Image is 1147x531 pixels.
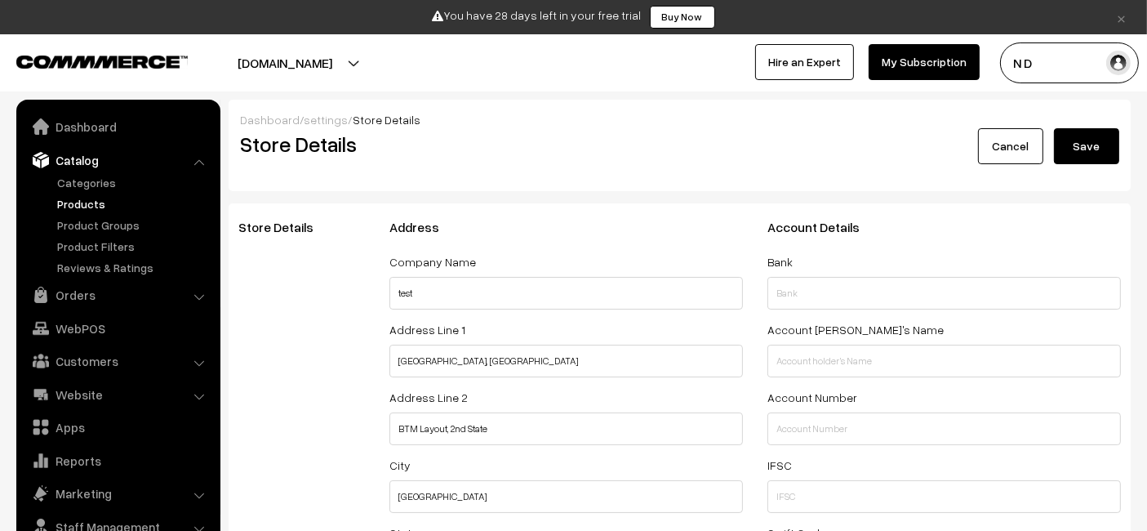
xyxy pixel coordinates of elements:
input: Company Name [389,277,743,310]
a: × [1110,7,1132,27]
input: IFSC [767,480,1121,513]
a: Catalog [20,145,215,175]
span: Account Details [767,219,879,235]
input: City [389,480,743,513]
a: Product Filters [53,238,215,255]
a: Reviews & Ratings [53,259,215,276]
a: Dashboard [240,113,300,127]
img: user [1106,51,1131,75]
h2: Store Details [240,132,668,157]
a: Product Groups [53,216,215,234]
a: Dashboard [20,112,215,141]
a: Orders [20,280,215,310]
a: Website [20,380,215,409]
label: IFSC [767,457,792,474]
a: Hire an Expert [755,44,854,80]
label: Address Line 2 [389,389,468,406]
a: COMMMERCE [16,51,159,70]
input: Account Number [767,413,1121,445]
a: settings [304,113,348,127]
a: WebPOS [20,314,215,343]
div: / / [240,111,1119,128]
span: Address [389,219,459,235]
span: Store Details [238,219,333,235]
a: Reports [20,446,215,475]
label: Address Line 1 [389,321,465,338]
a: Marketing [20,479,215,508]
img: COMMMERCE [16,56,188,68]
input: Address Line2 [389,413,743,445]
input: Bank [767,277,1121,310]
input: Address Line1 [389,345,743,377]
button: N D [1000,42,1139,83]
span: Store Details [353,113,420,127]
a: My Subscription [869,44,980,80]
label: Account Number [767,389,857,406]
a: Products [53,195,215,212]
label: Account [PERSON_NAME]'s Name [767,321,944,338]
input: Account holder's Name [767,345,1121,377]
a: Customers [20,346,215,376]
label: Company Name [389,253,476,270]
a: Buy Now [650,6,715,29]
a: Categories [53,174,215,191]
a: Apps [20,413,215,442]
div: You have 28 days left in your free trial [6,6,1141,29]
button: Save [1054,128,1119,164]
button: [DOMAIN_NAME] [180,42,389,83]
a: Cancel [978,128,1043,164]
label: Bank [767,253,793,270]
label: City [389,457,411,474]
